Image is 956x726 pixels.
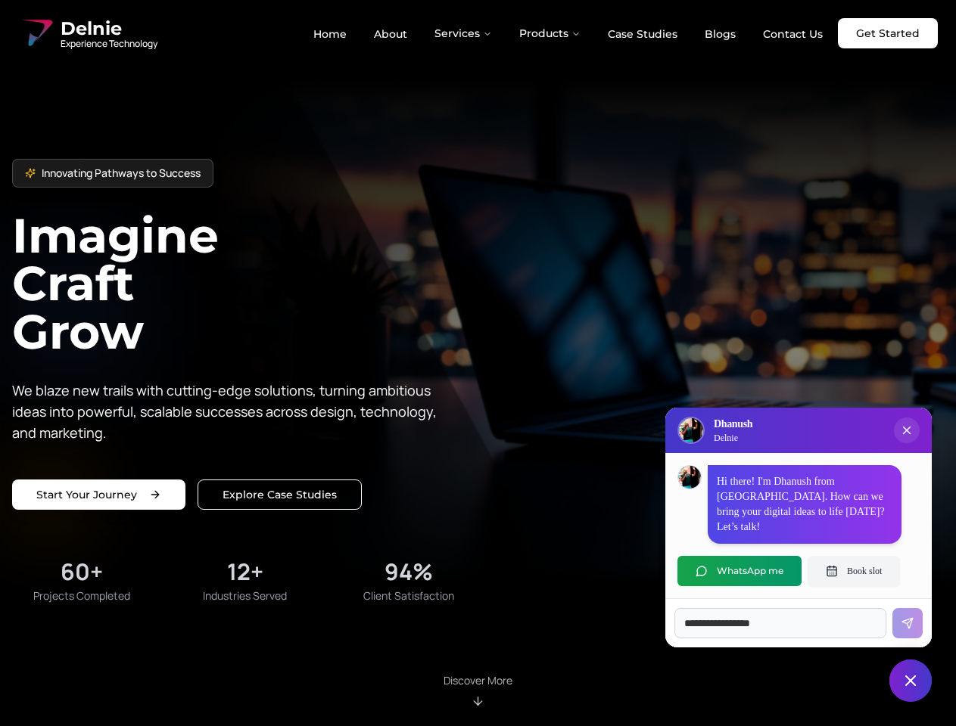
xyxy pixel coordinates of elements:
button: Close chat popup [894,417,920,443]
p: Discover More [444,673,512,688]
button: Book slot [808,556,900,586]
button: Services [422,18,504,48]
button: WhatsApp me [677,556,802,586]
span: Innovating Pathways to Success [42,166,201,181]
h1: Imagine Craft Grow [12,212,478,355]
a: Contact Us [751,21,835,47]
div: 94% [385,558,433,585]
img: Delnie Logo [679,418,703,442]
a: Get Started [838,18,938,48]
span: Experience Technology [61,38,157,50]
span: Delnie [61,17,157,41]
p: We blaze new trails with cutting-edge solutions, turning ambitious ideas into powerful, scalable ... [12,380,448,443]
a: Explore our solutions [198,479,362,510]
div: 12+ [227,558,263,585]
a: Start your project with us [12,479,185,510]
a: About [362,21,419,47]
img: Dhanush [678,466,701,489]
nav: Main [301,18,835,48]
p: Delnie [714,432,752,444]
span: Industries Served [203,588,287,603]
button: Products [507,18,593,48]
div: Scroll to About section [444,673,512,708]
button: Close chat [889,659,932,702]
a: Case Studies [596,21,690,47]
span: Client Satisfaction [363,588,454,603]
h3: Dhanush [714,417,752,432]
a: Delnie Logo Full [18,15,157,51]
p: Hi there! I'm Dhanush from [GEOGRAPHIC_DATA]. How can we bring your digital ideas to life [DATE]?... [717,474,892,535]
a: Home [301,21,359,47]
div: 60+ [61,558,103,585]
span: Projects Completed [33,588,130,603]
a: Blogs [693,21,748,47]
img: Delnie Logo [18,15,54,51]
